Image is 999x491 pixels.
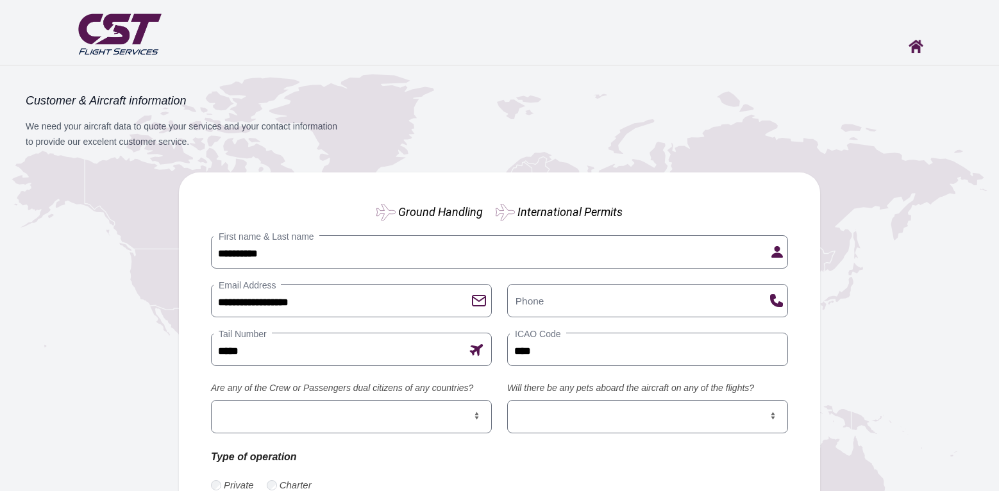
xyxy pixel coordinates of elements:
[398,203,483,221] label: Ground Handling
[510,328,566,340] label: ICAO Code
[517,203,623,221] label: International Permits
[211,381,492,395] label: Are any of the Crew or Passengers dual citizens of any countries?
[507,381,788,395] label: Will there be any pets aboard the aircraft on any of the flights?
[211,449,492,465] p: Type of operation
[214,279,281,292] label: Email Address
[214,230,319,243] label: First name & Last name
[214,328,272,340] label: Tail Number
[510,294,550,308] label: Phone
[909,40,923,53] img: Home
[75,8,164,58] img: CST Flight Services logo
